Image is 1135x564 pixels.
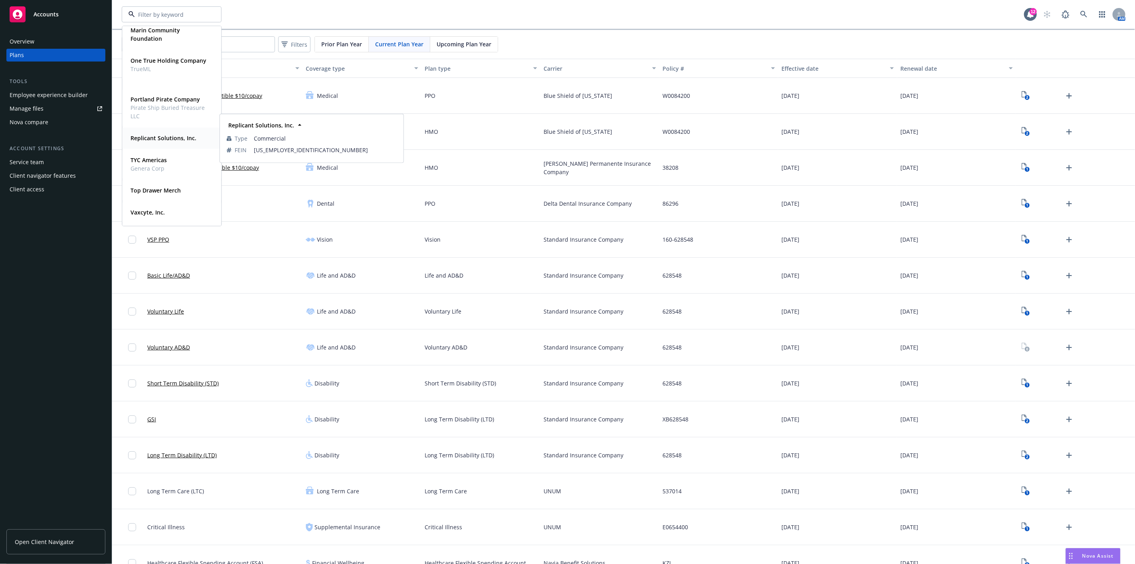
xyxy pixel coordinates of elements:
span: TrueML [131,65,206,73]
span: [DATE] [900,163,918,172]
div: Employee experience builder [10,89,88,101]
a: Upload Plan Documents [1063,413,1076,426]
strong: Portland Pirate Company [131,95,200,103]
span: Nova Assist [1082,552,1114,559]
span: 628548 [662,307,682,316]
span: Current Plan Year [375,40,423,48]
text: 1 [1026,383,1028,388]
span: Filters [291,40,307,49]
div: Plans [10,49,24,62]
span: Standard Insurance Company [544,343,623,352]
span: [DATE] [781,235,799,244]
span: Voluntary AD&D [425,343,467,352]
span: XB628548 [662,415,688,423]
div: Policy # [662,64,766,73]
span: W0084200 [662,127,690,136]
text: 1 [1026,203,1028,208]
span: Filters [280,39,309,50]
a: Report a Bug [1058,6,1074,22]
span: E0654400 [662,523,688,531]
button: Nova Assist [1066,548,1121,564]
text: 2 [1026,455,1028,460]
span: 628548 [662,451,682,459]
span: Voluntary Life [425,307,461,316]
a: Search [1076,6,1092,22]
a: View Plan Documents [1019,89,1032,102]
div: Coverage type [306,64,409,73]
a: View Plan Documents [1019,485,1032,498]
span: [DATE] [900,91,918,100]
span: [DATE] [781,487,799,495]
span: Disability [314,415,339,423]
div: Renewal date [900,64,1004,73]
span: [PERSON_NAME] Permanente Insurance Company [544,159,656,176]
span: Life and AD&D [317,271,356,280]
a: Upload Plan Documents [1063,341,1076,354]
div: Tools [6,77,105,85]
span: 628548 [662,379,682,387]
span: [DATE] [900,235,918,244]
a: Upload Plan Documents [1063,521,1076,534]
span: [DATE] [781,415,799,423]
span: [DATE] [900,271,918,280]
span: 628548 [662,343,682,352]
span: [DATE] [900,307,918,316]
a: Upload Plan Documents [1063,485,1076,498]
button: Carrier [540,59,659,78]
a: View Plan Documents [1019,269,1032,282]
span: Long Term Disability (LTD) [425,451,494,459]
a: View Plan Documents [1019,341,1032,354]
button: Renewal date [897,59,1016,78]
span: Standard Insurance Company [544,307,623,316]
span: Prior Plan Year [321,40,362,48]
a: Upload Plan Documents [1063,377,1076,390]
span: 160-628548 [662,235,693,244]
a: Manage files [6,102,105,115]
span: Standard Insurance Company [544,235,623,244]
span: [DATE] [900,487,918,495]
span: Standard Insurance Company [544,451,623,459]
span: Standard Insurance Company [544,415,623,423]
span: Vision [317,235,333,244]
a: Upload Plan Documents [1063,449,1076,462]
a: Voluntary AD&D [147,343,190,352]
input: Toggle Row Selected [128,451,136,459]
span: 537014 [662,487,682,495]
span: Life and AD&D [317,343,356,352]
a: Upload Plan Documents [1063,233,1076,246]
span: [DATE] [781,271,799,280]
span: Commercial [254,134,397,143]
span: Long Term Care [425,487,467,495]
input: Toggle Row Selected [128,415,136,423]
div: Client navigator features [10,169,76,182]
span: 628548 [662,271,682,280]
span: [DATE] [900,451,918,459]
text: 1 [1026,311,1028,316]
strong: Vaxcyte, Inc. [131,209,165,216]
span: Long Term Care [317,487,359,495]
span: Vision [425,235,441,244]
text: 2 [1026,419,1028,424]
input: Toggle Row Selected [128,379,136,387]
input: Toggle Row Selected [128,236,136,244]
a: View Plan Documents [1019,377,1032,390]
a: Service team [6,156,105,169]
a: Upload Plan Documents [1063,125,1076,138]
span: Accounts [34,11,59,18]
span: [DATE] [781,451,799,459]
span: PPO [425,199,435,208]
button: Effective date [778,59,897,78]
span: Critical Illness [425,523,462,531]
span: Blue Shield of [US_STATE] [544,91,612,100]
span: Medical [317,163,338,172]
strong: Replicant Solutions, Inc. [131,134,196,142]
a: Upload Plan Documents [1063,161,1076,174]
span: 86296 [662,199,678,208]
text: 1 [1026,167,1028,172]
button: Plan type [421,59,540,78]
span: HMO [425,163,438,172]
a: View Plan Documents [1019,305,1032,318]
span: [DATE] [781,91,799,100]
span: Dental [317,199,334,208]
text: 2 [1026,131,1028,136]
